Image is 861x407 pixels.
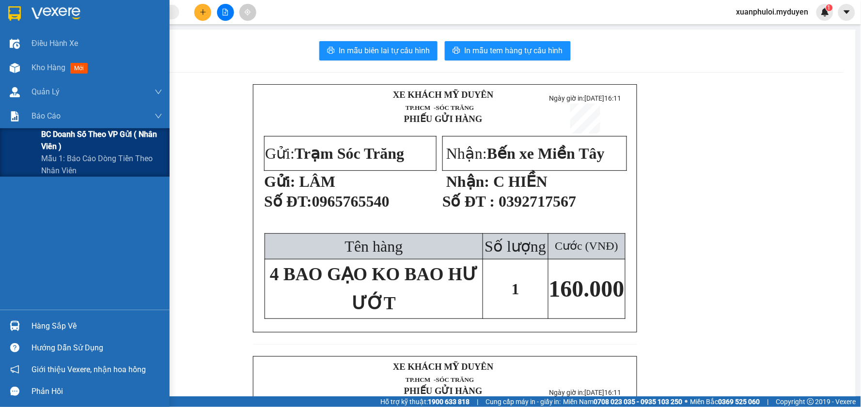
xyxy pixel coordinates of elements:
[445,41,571,60] button: printerIn mẫu tem hàng tự cấu hình
[542,389,628,396] p: Ngày giờ in:
[826,4,833,11] sup: 1
[264,193,312,210] span: Số ĐT:
[327,46,335,56] span: printer
[10,39,20,49] img: warehouse-icon
[690,396,760,407] span: Miền Bắc
[594,398,683,406] strong: 0708 023 035 - 0935 103 250
[312,193,390,210] span: 0965765540
[155,112,162,120] span: down
[685,400,688,404] span: ⚪️
[453,46,460,56] span: printer
[31,86,60,98] span: Quản Lý
[10,111,20,121] img: solution-icon
[499,193,576,210] span: 0392717567
[446,145,605,162] span: Nhận:
[41,152,162,177] span: Mẫu 1: Báo cáo dòng tiền theo nhân viên
[604,389,621,396] span: 16:11
[493,173,548,190] span: C HIỀN
[31,110,61,122] span: Báo cáo
[319,41,438,60] button: printerIn mẫu biên lai tự cấu hình
[604,94,621,102] span: 16:11
[217,4,234,21] button: file-add
[10,343,19,352] span: question-circle
[729,6,816,18] span: xuanphuloi.myduyen
[31,319,162,333] div: Hàng sắp về
[428,398,470,406] strong: 1900 633 818
[265,145,404,162] span: Gửi:
[406,104,474,111] span: TP.HCM -SÓC TRĂNG
[446,173,489,190] strong: Nhận:
[393,90,494,100] strong: XE KHÁCH MỸ DUYÊN
[838,4,855,21] button: caret-down
[222,9,229,15] span: file-add
[299,173,336,190] span: LÂM
[31,363,146,376] span: Giới thiệu Vexere, nhận hoa hồng
[404,386,483,396] strong: PHIẾU GỬI HÀNG
[485,396,561,407] span: Cung cấp máy in - giấy in:
[244,9,251,15] span: aim
[4,67,100,102] span: Trạm Sóc Trăng
[843,8,851,16] span: caret-down
[4,67,100,102] span: Gửi:
[821,8,830,16] img: icon-new-feature
[339,45,430,57] span: In mẫu biên lai tự cấu hình
[464,45,563,57] span: In mẫu tem hàng tự cấu hình
[380,396,470,407] span: Hỗ trợ kỹ thuật:
[828,4,831,11] span: 1
[393,362,494,372] strong: XE KHÁCH MỸ DUYÊN
[31,384,162,399] div: Phản hồi
[31,341,162,355] div: Hướng dẫn sử dụng
[144,12,186,30] p: Ngày giờ in:
[406,376,474,383] span: TP.HCM -SÓC TRĂNG
[10,63,20,73] img: warehouse-icon
[70,63,88,74] span: mới
[485,238,547,255] span: Số lượng
[487,145,605,162] span: Bến xe Miền Tây
[584,389,621,396] span: [DATE]
[62,5,128,26] strong: XE KHÁCH MỸ DUYÊN
[155,88,162,96] span: down
[584,94,621,102] span: [DATE]
[10,87,20,97] img: warehouse-icon
[442,193,495,210] strong: Số ĐT :
[239,4,256,21] button: aim
[477,396,478,407] span: |
[194,4,211,21] button: plus
[10,321,20,331] img: warehouse-icon
[10,387,19,396] span: message
[200,9,206,15] span: plus
[564,396,683,407] span: Miền Nam
[56,40,134,50] strong: PHIẾU GỬI HÀNG
[345,238,403,255] span: Tên hàng
[807,398,814,405] span: copyright
[270,264,478,313] span: 4 BAO GẠO KO BAO HƯ ƯỚT
[295,145,404,162] span: Trạm Sóc Trăng
[144,21,186,30] span: [DATE]
[549,276,625,301] span: 160.000
[57,30,125,38] span: TP.HCM -SÓC TRĂNG
[555,240,618,252] span: Cước (VNĐ)
[31,37,78,49] span: Điều hành xe
[41,128,162,152] span: BC doanh số theo VP gửi ( nhân viên )
[512,280,519,298] span: 1
[264,173,295,190] strong: Gửi:
[31,63,65,72] span: Kho hàng
[8,6,21,21] img: logo-vxr
[10,365,19,374] span: notification
[404,114,483,124] strong: PHIẾU GỬI HÀNG
[542,94,628,102] p: Ngày giờ in:
[719,398,760,406] strong: 0369 525 060
[767,396,769,407] span: |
